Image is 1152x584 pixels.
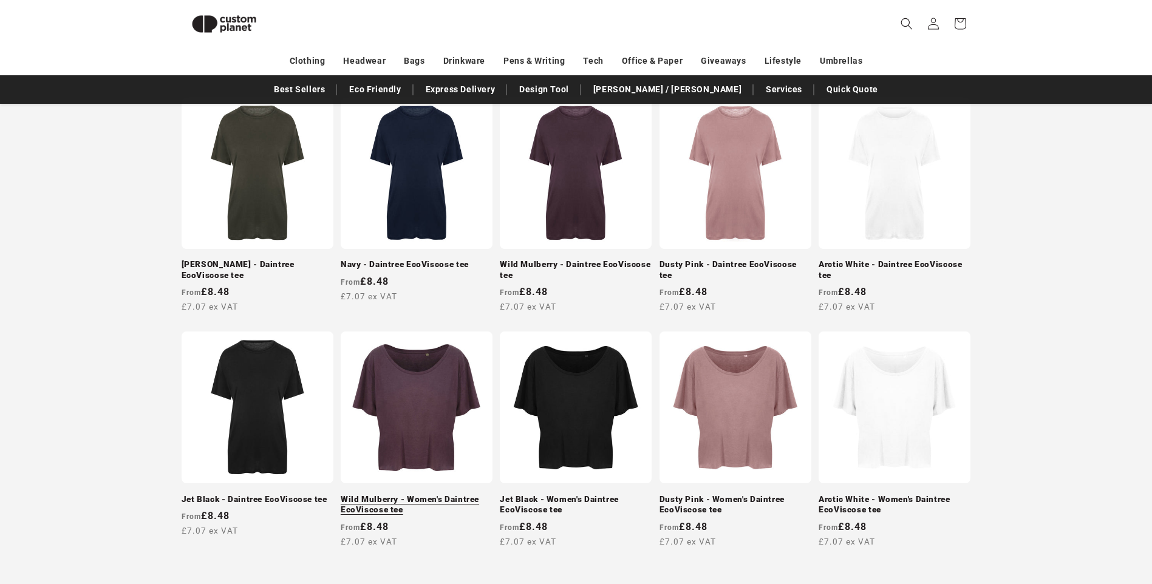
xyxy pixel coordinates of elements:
a: Giveaways [701,50,746,72]
a: Services [760,79,808,100]
a: Jet Black - Daintree EcoViscose tee [182,494,333,505]
a: Bags [404,50,424,72]
a: [PERSON_NAME] - Daintree EcoViscose tee [182,259,333,280]
a: Dusty Pink - Daintree EcoViscose tee [660,259,811,280]
a: Drinkware [443,50,485,72]
a: Best Sellers [268,79,331,100]
a: Arctic White - Daintree EcoViscose tee [819,259,970,280]
a: Clothing [290,50,325,72]
a: Express Delivery [420,79,502,100]
a: Arctic White - Women's Daintree EcoViscose tee [819,494,970,515]
a: Eco Friendly [343,79,407,100]
summary: Search [893,10,920,37]
a: Navy - Daintree EcoViscose tee [341,259,492,270]
a: Wild Mulberry - Women's Daintree EcoViscose tee [341,494,492,515]
a: [PERSON_NAME] / [PERSON_NAME] [587,79,748,100]
iframe: Chat Widget [949,453,1152,584]
a: Tech [583,50,603,72]
a: Headwear [343,50,386,72]
img: Custom Planet [182,5,267,43]
a: Quick Quote [820,79,884,100]
a: Office & Paper [622,50,683,72]
a: Wild Mulberry - Daintree EcoViscose tee [500,259,652,280]
a: Dusty Pink - Women's Daintree EcoViscose tee [660,494,811,515]
a: Umbrellas [820,50,862,72]
a: Design Tool [513,79,575,100]
a: Pens & Writing [503,50,565,72]
div: Widget pro chat [949,453,1152,584]
a: Jet Black - Women's Daintree EcoViscose tee [500,494,652,515]
a: Lifestyle [765,50,802,72]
